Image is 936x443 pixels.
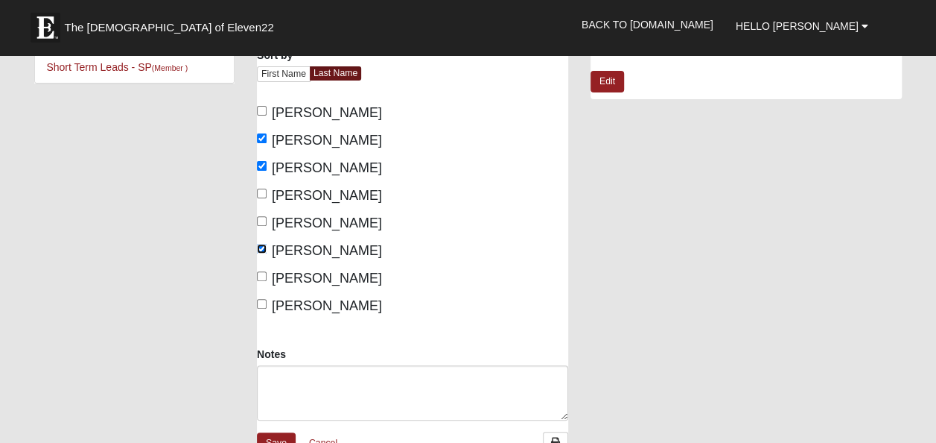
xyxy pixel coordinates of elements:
a: Last Name [310,66,361,81]
input: [PERSON_NAME] [257,271,267,281]
a: Back to [DOMAIN_NAME] [570,6,725,43]
span: [PERSON_NAME] [272,243,382,258]
span: [PERSON_NAME] [272,188,382,203]
span: [PERSON_NAME] [272,216,382,230]
input: [PERSON_NAME] [257,299,267,309]
small: (Member ) [152,63,188,72]
span: The [DEMOGRAPHIC_DATA] of Eleven22 [64,20,273,35]
input: [PERSON_NAME] [257,189,267,198]
img: Eleven22 logo [31,13,60,43]
span: Hello [PERSON_NAME] [736,20,859,32]
a: Hello [PERSON_NAME] [725,7,879,45]
a: Short Term Leads - SP(Member ) [46,61,188,73]
a: The [DEMOGRAPHIC_DATA] of Eleven22 [23,5,321,43]
input: [PERSON_NAME] [257,216,267,226]
span: [PERSON_NAME] [272,105,382,120]
span: [PERSON_NAME] [272,160,382,175]
label: Notes [257,347,286,362]
span: [PERSON_NAME] [272,133,382,148]
span: [PERSON_NAME] [272,298,382,313]
input: [PERSON_NAME] [257,133,267,143]
a: First Name [257,66,311,82]
a: Edit [590,71,624,92]
span: [PERSON_NAME] [272,271,382,286]
input: [PERSON_NAME] [257,244,267,254]
input: [PERSON_NAME] [257,106,267,116]
input: [PERSON_NAME] [257,161,267,171]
